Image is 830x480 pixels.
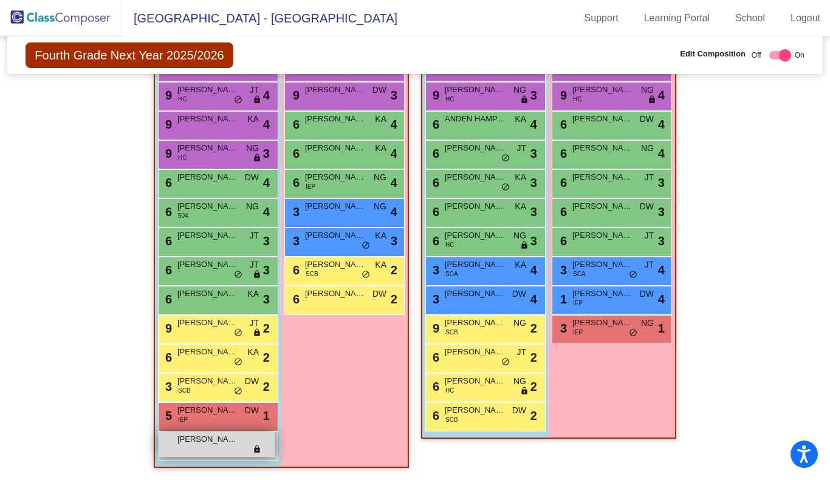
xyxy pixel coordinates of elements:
span: 3 [530,232,537,250]
span: HC [445,386,454,395]
span: 6 [430,409,439,422]
span: SCB [445,415,458,424]
span: 4 [658,261,665,279]
span: [PERSON_NAME] [177,200,238,212]
span: 3 [263,144,270,163]
span: 3 [290,234,300,248]
span: DW [245,375,259,388]
span: KA [247,346,259,359]
span: [PERSON_NAME] [572,84,633,96]
span: [PERSON_NAME] [177,84,238,96]
span: [PERSON_NAME] [572,288,633,300]
span: [PERSON_NAME] [305,229,366,242]
span: 4 [391,174,397,192]
span: [PERSON_NAME] [305,84,366,96]
a: Logout [781,8,830,28]
span: 6 [557,147,567,160]
span: 3 [290,205,300,218]
span: 3 [658,232,665,250]
span: KA [375,229,386,242]
span: JT [249,317,259,330]
span: NG [246,200,259,213]
span: 6 [290,176,300,189]
span: [PERSON_NAME] [572,113,633,125]
span: NG [513,317,526,330]
span: 4 [263,174,270,192]
span: KA [247,288,259,300]
span: [PERSON_NAME] [445,171,506,183]
span: 6 [557,205,567,218]
span: KA [515,259,526,271]
span: lock [253,328,261,338]
span: 4 [263,203,270,221]
span: 1 [263,407,270,425]
span: HC [445,95,454,104]
span: do_not_disturb_alt [234,328,242,338]
span: do_not_disturb_alt [362,241,370,251]
span: DW [372,84,386,96]
span: JT [644,229,654,242]
span: NG [513,229,526,242]
span: 9 [557,89,567,102]
span: lock [253,95,261,105]
span: NG [374,171,386,184]
span: 6 [430,147,439,160]
span: [PERSON_NAME] [445,259,506,271]
span: 6 [430,176,439,189]
span: On [795,50,804,61]
span: 6 [162,263,172,277]
span: 9 [430,322,439,335]
span: 4 [530,115,537,134]
span: SCA [445,269,458,279]
span: [PERSON_NAME] [572,229,633,242]
span: 6 [557,234,567,248]
span: [PERSON_NAME] [572,259,633,271]
span: 1 [658,319,665,337]
span: KA [247,113,259,126]
span: IEP [178,415,188,424]
span: [PERSON_NAME] [445,375,506,387]
span: 3 [391,232,397,250]
span: JT [249,84,259,96]
span: DW [512,288,526,300]
span: 2 [530,319,537,337]
span: 4 [658,144,665,163]
span: 6 [162,351,172,364]
span: do_not_disturb_alt [501,183,510,192]
span: 9 [162,89,172,102]
span: SCB [306,269,318,279]
span: [PERSON_NAME] [PERSON_NAME] [305,142,366,154]
span: [PERSON_NAME] [305,259,366,271]
span: 2 [391,290,397,308]
span: DW [245,171,259,184]
span: HC [178,95,187,104]
span: 6 [290,292,300,306]
span: do_not_disturb_alt [234,270,242,280]
span: KA [515,171,526,184]
span: [PERSON_NAME] [PERSON_NAME] [305,171,366,183]
span: 6 [290,147,300,160]
span: 6 [430,351,439,364]
span: 2 [530,348,537,367]
span: do_not_disturb_alt [234,357,242,367]
span: 1 [557,292,567,306]
span: DW [640,200,654,213]
span: Edit Composition [680,48,746,60]
a: Support [575,8,628,28]
span: JT [249,229,259,242]
span: 6 [557,176,567,189]
span: NG [513,375,526,388]
span: 3 [557,322,567,335]
span: 4 [391,144,397,163]
span: IEP [573,328,583,337]
span: [PERSON_NAME] [445,142,506,154]
span: DW [245,404,259,417]
span: do_not_disturb_alt [501,154,510,163]
span: HC [178,153,187,162]
span: 3 [430,292,439,306]
span: KA [375,142,386,155]
span: IEP [306,182,315,191]
span: JT [249,259,259,271]
span: 9 [162,147,172,160]
span: 3 [530,203,537,221]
